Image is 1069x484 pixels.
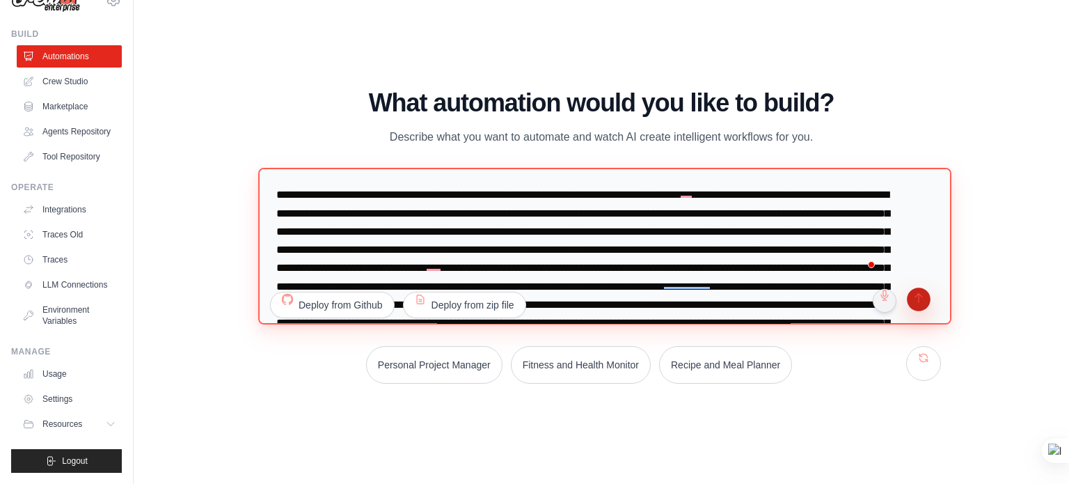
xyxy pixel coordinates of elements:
[511,346,651,384] button: Fitness and Health Monitor
[403,292,526,318] button: Deploy from zip file
[17,363,122,385] a: Usage
[17,146,122,168] a: Tool Repository
[11,29,122,40] div: Build
[17,299,122,332] a: Environment Variables
[42,419,82,430] span: Resources
[367,128,835,146] p: Describe what you want to automate and watch AI create intelligent workflows for you.
[17,388,122,410] a: Settings
[17,95,122,118] a: Marketplace
[270,292,395,318] button: Deploy from Github
[17,198,122,221] a: Integrations
[17,274,122,296] a: LLM Connections
[17,249,122,271] a: Traces
[17,120,122,143] a: Agents Repository
[262,89,941,117] h1: What automation would you like to build?
[659,346,792,384] button: Recipe and Meal Planner
[11,449,122,473] button: Logout
[62,455,88,467] span: Logout
[17,224,122,246] a: Traces Old
[11,346,122,357] div: Manage
[258,168,951,325] textarea: To enrich screen reader interactions, please activate Accessibility in Grammarly extension settings
[11,182,122,193] div: Operate
[17,45,122,68] a: Automations
[17,70,122,93] a: Crew Studio
[17,413,122,435] button: Resources
[999,417,1069,484] iframe: Chat Widget
[366,346,502,384] button: Personal Project Manager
